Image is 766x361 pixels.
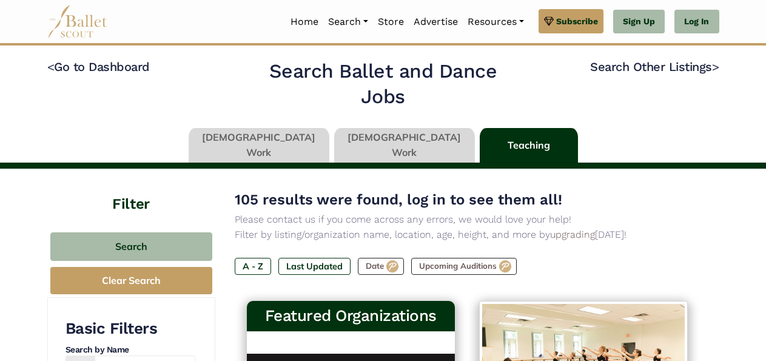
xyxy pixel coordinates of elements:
[613,10,665,34] a: Sign Up
[463,9,529,35] a: Resources
[50,232,212,261] button: Search
[257,306,446,326] h3: Featured Organizations
[373,9,409,35] a: Store
[544,15,554,28] img: gem.svg
[47,59,150,74] a: <Go to Dashboard
[254,59,512,109] h2: Search Ballet and Dance Jobs
[235,191,562,208] span: 105 results were found, log in to see them all!
[409,9,463,35] a: Advertise
[235,212,700,228] p: Please contact us if you come across any errors, we would love your help!
[550,229,595,240] a: upgrading
[477,128,580,163] li: Teaching
[590,59,719,74] a: Search Other Listings>
[411,258,517,275] label: Upcoming Auditions
[47,169,215,214] h4: Filter
[556,15,598,28] span: Subscribe
[66,344,195,356] h4: Search by Name
[358,258,404,275] label: Date
[539,9,603,33] a: Subscribe
[50,267,212,294] button: Clear Search
[286,9,323,35] a: Home
[278,258,351,275] label: Last Updated
[186,128,332,163] li: [DEMOGRAPHIC_DATA] Work
[235,258,271,275] label: A - Z
[712,59,719,74] code: >
[47,59,55,74] code: <
[235,227,700,243] p: Filter by listing/organization name, location, age, height, and more by [DATE]!
[674,10,719,34] a: Log In
[332,128,477,163] li: [DEMOGRAPHIC_DATA] Work
[323,9,373,35] a: Search
[66,319,195,339] h3: Basic Filters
